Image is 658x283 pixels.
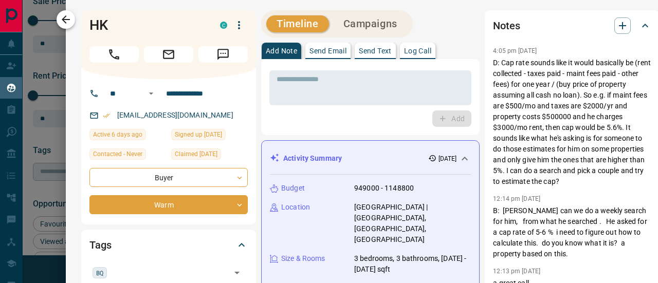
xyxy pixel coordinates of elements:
p: 12:13 pm [DATE] [493,268,540,275]
p: Budget [281,183,305,194]
span: Contacted - Never [93,149,142,159]
a: [EMAIL_ADDRESS][DOMAIN_NAME] [117,111,233,119]
button: Timeline [266,15,329,32]
p: D: Cap rate sounds like it would basically be (rent collected - taxes paid - maint fees paid - ot... [493,58,651,187]
p: Log Call [404,47,431,54]
h1: HK [89,17,205,33]
h2: Notes [493,17,520,34]
p: 949000 - 1148800 [354,183,414,194]
span: Call [89,46,139,63]
svg: Email Verified [103,112,110,119]
p: [GEOGRAPHIC_DATA] | [GEOGRAPHIC_DATA], [GEOGRAPHIC_DATA], [GEOGRAPHIC_DATA] [354,202,471,245]
p: Activity Summary [283,153,342,164]
span: Email [144,46,193,63]
div: Thu Aug 07 2025 [89,129,166,143]
p: [DATE] [438,154,457,163]
p: Add Note [266,47,297,54]
div: Thu Sep 05 2019 [171,129,248,143]
p: 12:14 pm [DATE] [493,195,540,202]
button: Open [230,266,244,280]
p: Send Text [359,47,392,54]
p: 3 bedrooms, 3 bathrooms, [DATE] - [DATE] sqft [354,253,471,275]
span: Signed up [DATE] [175,129,222,140]
p: B: [PERSON_NAME] can we do a weekly search for him, from what he searched . He asked for a cap ra... [493,205,651,259]
div: Warm [89,195,248,214]
div: Tags [89,233,248,257]
div: Activity Summary[DATE] [270,149,471,168]
div: Notes [493,13,651,38]
span: BQ [96,268,103,278]
span: Message [198,46,248,63]
p: Location [281,202,310,213]
div: Buyer [89,168,248,187]
p: 4:05 pm [DATE] [493,47,537,54]
div: Tue Aug 12 2025 [171,148,248,163]
span: Claimed [DATE] [175,149,217,159]
button: Open [145,87,157,100]
p: Send Email [309,47,346,54]
h2: Tags [89,237,111,253]
span: Active 6 days ago [93,129,142,140]
p: Size & Rooms [281,253,325,264]
button: Campaigns [333,15,408,32]
div: condos.ca [220,22,227,29]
